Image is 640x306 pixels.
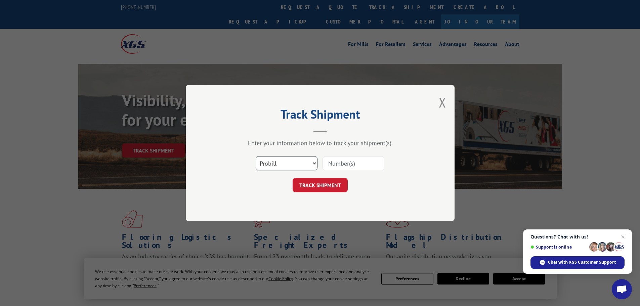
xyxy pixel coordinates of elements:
[548,259,616,265] span: Chat with XGS Customer Support
[323,156,384,170] input: Number(s)
[219,110,421,122] h2: Track Shipment
[439,93,446,111] button: Close modal
[293,178,348,192] button: TRACK SHIPMENT
[530,234,625,239] span: Questions? Chat with us!
[612,279,632,299] div: Open chat
[219,139,421,147] div: Enter your information below to track your shipment(s).
[530,256,625,269] div: Chat with XGS Customer Support
[530,245,587,250] span: Support is online
[619,233,627,241] span: Close chat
